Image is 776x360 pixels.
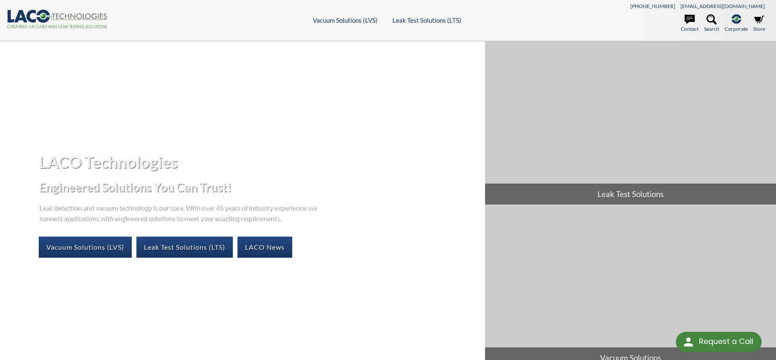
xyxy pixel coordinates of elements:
a: Contact [681,14,699,33]
a: [PHONE_NUMBER] [630,3,675,9]
a: LACO News [237,237,292,258]
p: Leak detection and vacuum technology is our core. With over 45 years of industry experience, we c... [39,202,321,223]
div: Request a Call [699,332,753,351]
a: Vacuum Solutions (LVS) [313,16,378,24]
img: round button [682,335,695,349]
a: Search [704,14,719,33]
span: Corporate [725,25,748,33]
a: Leak Test Solutions [485,41,776,205]
a: [EMAIL_ADDRESS][DOMAIN_NAME] [680,3,765,9]
a: Leak Test Solutions (LTS) [392,16,461,24]
div: Request a Call [676,332,762,352]
a: Store [753,14,765,33]
a: Vacuum Solutions (LVS) [39,237,132,258]
h2: Engineered Solutions You Can Trust! [39,179,478,195]
a: Leak Test Solutions (LTS) [136,237,233,258]
h1: LACO Technologies [39,152,478,172]
span: Leak Test Solutions [485,184,776,205]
